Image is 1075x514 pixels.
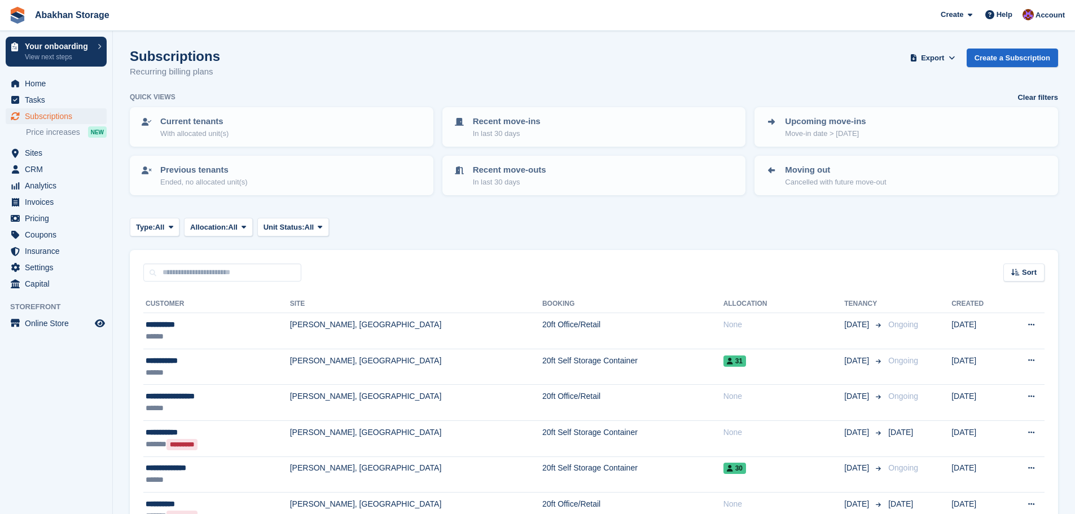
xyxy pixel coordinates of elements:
[473,164,546,177] p: Recent move-outs
[473,177,546,188] p: In last 30 days
[25,92,93,108] span: Tasks
[190,222,228,233] span: Allocation:
[6,210,107,226] a: menu
[785,164,886,177] p: Moving out
[951,420,1005,456] td: [DATE]
[228,222,238,233] span: All
[6,315,107,331] a: menu
[25,42,92,50] p: Your onboarding
[25,161,93,177] span: CRM
[6,260,107,275] a: menu
[130,92,175,102] h6: Quick views
[25,76,93,91] span: Home
[844,462,871,474] span: [DATE]
[131,108,432,146] a: Current tenants With allocated unit(s)
[542,456,723,493] td: 20ft Self Storage Container
[30,6,114,24] a: Abakhan Storage
[844,390,871,402] span: [DATE]
[155,222,165,233] span: All
[723,295,845,313] th: Allocation
[723,498,845,510] div: None
[473,115,541,128] p: Recent move-ins
[6,227,107,243] a: menu
[25,260,93,275] span: Settings
[6,178,107,194] a: menu
[6,243,107,259] a: menu
[26,126,107,138] a: Price increases NEW
[160,164,248,177] p: Previous tenants
[542,295,723,313] th: Booking
[143,295,290,313] th: Customer
[6,145,107,161] a: menu
[785,177,886,188] p: Cancelled with future move-out
[290,349,542,385] td: [PERSON_NAME], [GEOGRAPHIC_DATA]
[921,52,944,64] span: Export
[6,161,107,177] a: menu
[941,9,963,20] span: Create
[542,349,723,385] td: 20ft Self Storage Container
[290,385,542,421] td: [PERSON_NAME], [GEOGRAPHIC_DATA]
[756,157,1057,194] a: Moving out Cancelled with future move-out
[136,222,155,233] span: Type:
[844,295,884,313] th: Tenancy
[908,49,958,67] button: Export
[723,463,746,474] span: 30
[160,128,229,139] p: With allocated unit(s)
[844,427,871,438] span: [DATE]
[25,315,93,331] span: Online Store
[844,319,871,331] span: [DATE]
[305,222,314,233] span: All
[25,178,93,194] span: Analytics
[844,498,871,510] span: [DATE]
[25,145,93,161] span: Sites
[25,210,93,226] span: Pricing
[951,295,1005,313] th: Created
[25,194,93,210] span: Invoices
[888,356,918,365] span: Ongoing
[6,92,107,108] a: menu
[25,243,93,259] span: Insurance
[1022,267,1037,278] span: Sort
[723,355,746,367] span: 31
[542,313,723,349] td: 20ft Office/Retail
[257,218,329,236] button: Unit Status: All
[785,128,866,139] p: Move-in date > [DATE]
[160,177,248,188] p: Ended, no allocated unit(s)
[160,115,229,128] p: Current tenants
[444,108,745,146] a: Recent move-ins In last 30 days
[888,499,913,508] span: [DATE]
[951,349,1005,385] td: [DATE]
[844,355,871,367] span: [DATE]
[25,276,93,292] span: Capital
[888,392,918,401] span: Ongoing
[542,420,723,456] td: 20ft Self Storage Container
[10,301,112,313] span: Storefront
[1023,9,1034,20] img: William Abakhan
[951,456,1005,493] td: [DATE]
[951,385,1005,421] td: [DATE]
[6,76,107,91] a: menu
[444,157,745,194] a: Recent move-outs In last 30 days
[93,317,107,330] a: Preview store
[888,320,918,329] span: Ongoing
[6,276,107,292] a: menu
[290,313,542,349] td: [PERSON_NAME], [GEOGRAPHIC_DATA]
[542,385,723,421] td: 20ft Office/Retail
[888,428,913,437] span: [DATE]
[25,227,93,243] span: Coupons
[25,52,92,62] p: View next steps
[9,7,26,24] img: stora-icon-8386f47178a22dfd0bd8f6a31ec36ba5ce8667c1dd55bd0f319d3a0aa187defe.svg
[6,108,107,124] a: menu
[6,37,107,67] a: Your onboarding View next steps
[130,49,220,64] h1: Subscriptions
[473,128,541,139] p: In last 30 days
[756,108,1057,146] a: Upcoming move-ins Move-in date > [DATE]
[88,126,107,138] div: NEW
[130,218,179,236] button: Type: All
[1035,10,1065,21] span: Account
[1017,92,1058,103] a: Clear filters
[723,390,845,402] div: None
[290,456,542,493] td: [PERSON_NAME], [GEOGRAPHIC_DATA]
[25,108,93,124] span: Subscriptions
[997,9,1012,20] span: Help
